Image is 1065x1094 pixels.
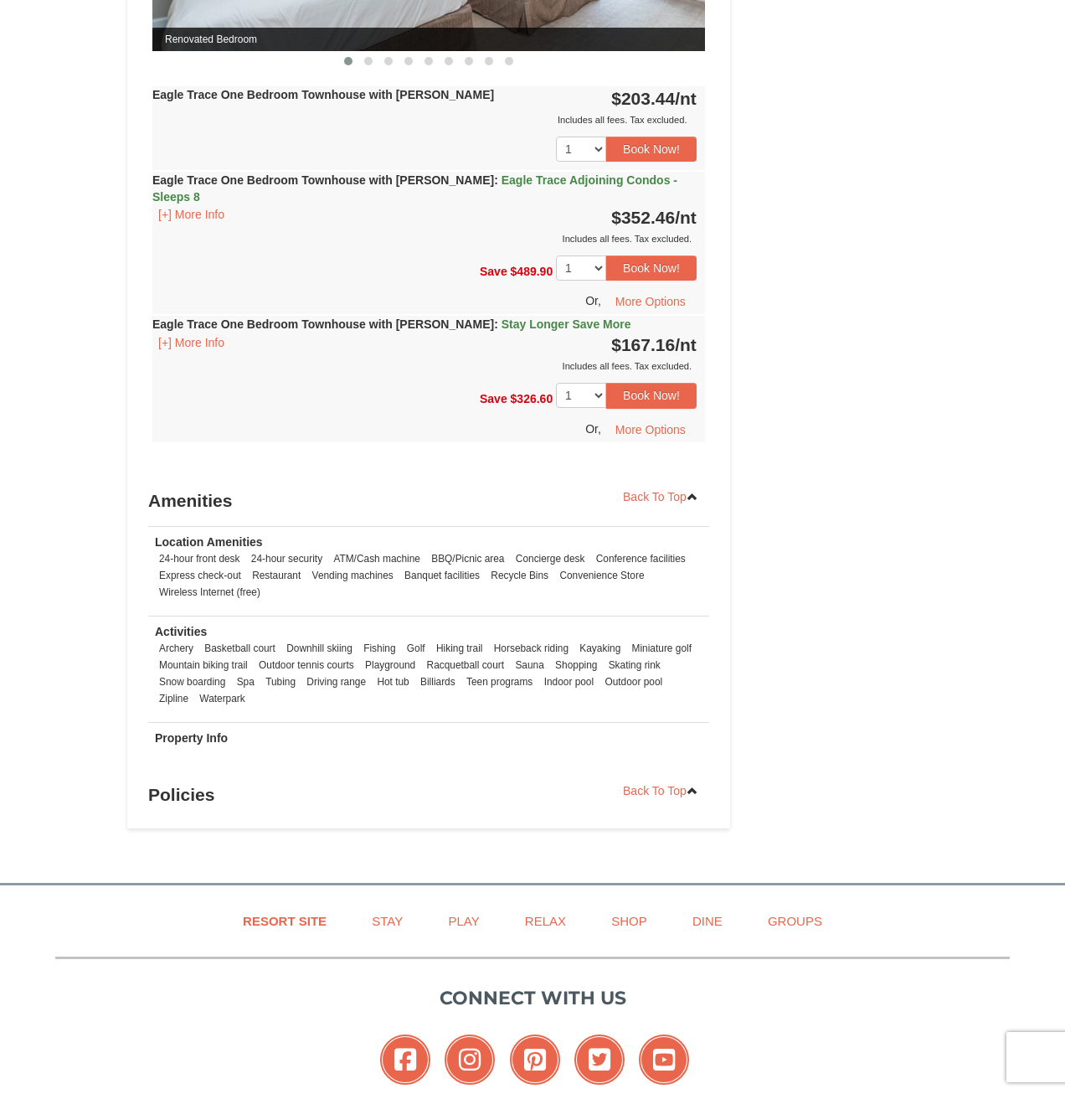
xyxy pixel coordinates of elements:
strong: Eagle Trace One Bedroom Townhouse with [PERSON_NAME] [152,88,494,101]
li: Tubing [261,673,300,690]
li: Billiards [416,673,460,690]
li: Convenience Store [555,567,648,584]
strong: Activities [155,625,207,638]
li: Spa [233,673,259,690]
span: Save [480,392,507,405]
li: Hiking trail [432,640,487,657]
li: 24-hour front desk [155,550,244,567]
li: Shopping [551,657,601,673]
span: $167.16 [611,335,675,354]
button: Book Now! [606,255,697,281]
li: Skating rink [605,657,665,673]
button: Book Now! [606,137,697,162]
li: ATM/Cash machine [329,550,424,567]
li: Basketball court [200,640,280,657]
li: Restaurant [248,567,305,584]
strong: Property Info [155,731,228,745]
a: Relax [504,902,587,940]
li: Sauna [511,657,548,673]
button: More Options [605,417,697,442]
li: Racquetball court [423,657,509,673]
strong: Eagle Trace One Bedroom Townhouse with [PERSON_NAME] [152,173,677,204]
li: Archery [155,640,198,657]
li: Kayaking [575,640,625,657]
li: Banquet facilities [400,567,484,584]
div: Includes all fees. Tax excluded. [152,111,697,128]
li: Concierge desk [512,550,589,567]
a: Play [427,902,500,940]
span: : [494,173,498,187]
a: Stay [351,902,424,940]
button: Book Now! [606,383,697,408]
li: BBQ/Picnic area [427,550,508,567]
span: $326.60 [511,392,553,405]
a: Back To Top [612,778,709,803]
li: Outdoor tennis courts [255,657,358,673]
li: Horseback riding [490,640,573,657]
li: Fishing [359,640,399,657]
li: Playground [361,657,419,673]
li: Conference facilities [592,550,690,567]
li: Express check-out [155,567,245,584]
a: Dine [671,902,743,940]
button: [+] More Info [152,205,230,224]
button: [+] More Info [152,333,230,352]
li: Zipline [155,690,193,707]
strong: $203.44 [611,89,697,108]
li: 24-hour security [247,550,327,567]
strong: Location Amenities [155,535,263,549]
span: /nt [675,89,697,108]
span: Or, [585,421,601,435]
button: More Options [605,289,697,314]
p: Connect with us [55,984,1010,1012]
li: Mountain biking trail [155,657,252,673]
a: Back To Top [612,484,709,509]
span: Or, [585,294,601,307]
span: : [494,317,498,331]
li: Vending machines [308,567,398,584]
li: Miniature golf [628,640,696,657]
div: Includes all fees. Tax excluded. [152,358,697,374]
li: Hot tub [373,673,413,690]
li: Snow boarding [155,673,229,690]
li: Waterpark [195,690,249,707]
span: Renovated Bedroom [152,28,705,51]
li: Golf [403,640,430,657]
h3: Policies [148,778,709,812]
span: Eagle Trace Adjoining Condos - Sleeps 8 [152,173,677,204]
span: /nt [675,335,697,354]
a: Shop [590,902,668,940]
li: Outdoor pool [600,673,666,690]
div: Includes all fees. Tax excluded. [152,230,697,247]
li: Teen programs [462,673,537,690]
a: Groups [747,902,843,940]
span: Save [480,265,507,278]
li: Indoor pool [540,673,599,690]
li: Recycle Bins [486,567,553,584]
li: Driving range [302,673,370,690]
h3: Amenities [148,484,709,518]
span: $352.46 [611,208,675,227]
a: Resort Site [222,902,347,940]
span: Stay Longer Save More [502,317,631,331]
span: $489.90 [511,265,553,278]
span: /nt [675,208,697,227]
li: Wireless Internet (free) [155,584,265,601]
strong: Eagle Trace One Bedroom Townhouse with [PERSON_NAME] [152,317,631,331]
li: Downhill skiing [282,640,357,657]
